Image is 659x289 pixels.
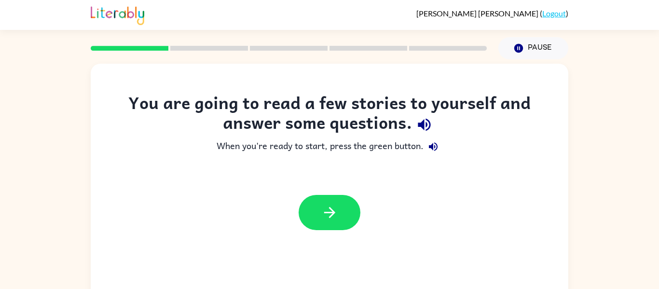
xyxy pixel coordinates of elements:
img: Literably [91,4,144,25]
div: ( ) [416,9,568,18]
div: When you're ready to start, press the green button. [110,137,549,156]
a: Logout [542,9,566,18]
button: Pause [498,37,568,59]
span: [PERSON_NAME] [PERSON_NAME] [416,9,540,18]
div: You are going to read a few stories to yourself and answer some questions. [110,93,549,137]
